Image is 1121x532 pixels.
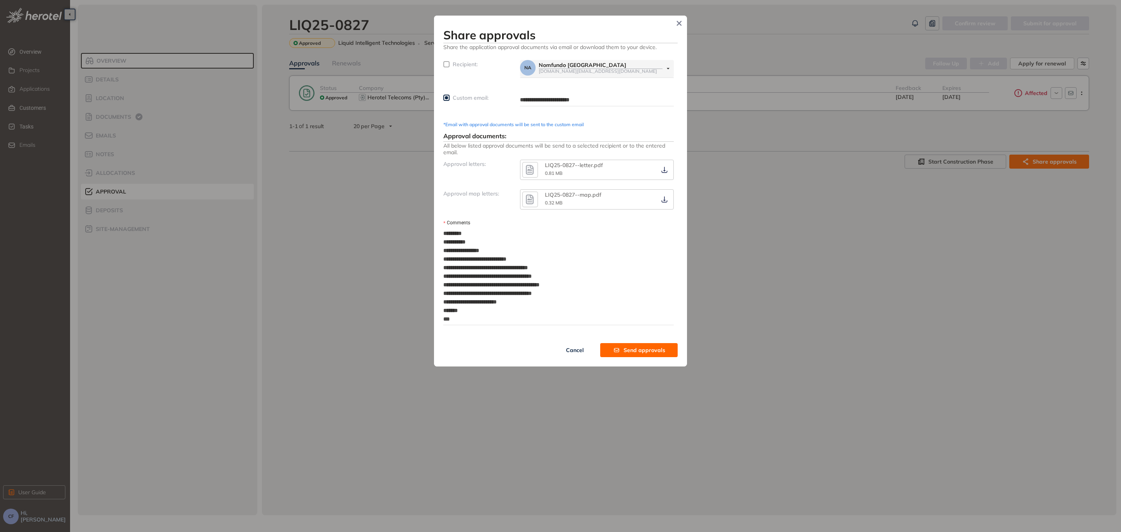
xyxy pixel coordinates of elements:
[545,192,623,198] div: LIQ25-0827--map.pdf
[443,227,674,325] textarea: Comments
[443,190,499,197] span: Approval map letters:
[443,160,486,167] span: Approval letters:
[524,65,531,70] span: NA
[550,343,600,357] button: Cancel
[539,62,662,69] div: Nomfundo [GEOGRAPHIC_DATA]
[545,200,562,206] span: 0.32 MB
[453,61,478,68] span: Recipient:
[443,28,678,42] h3: Share approvals
[443,132,506,140] span: Approval documents:
[539,69,662,74] div: [DOMAIN_NAME][EMAIL_ADDRESS][DOMAIN_NAME]
[545,162,623,169] div: LIQ25-0827--letter.pdf
[443,43,678,51] span: Share the application approval documents via email or download them to your device.
[673,18,685,29] button: Close
[443,142,674,156] span: All below listed approval documents will be send to a selected recipient or to the entered email.
[566,346,584,354] span: Cancel
[624,346,665,354] span: Send approvals
[453,94,488,101] span: Custom email:
[443,122,674,127] div: *Email with approval documents will be sent to the custom email
[443,219,470,227] label: Comments
[600,343,678,357] button: Send approvals
[545,170,562,176] span: 0.81 MB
